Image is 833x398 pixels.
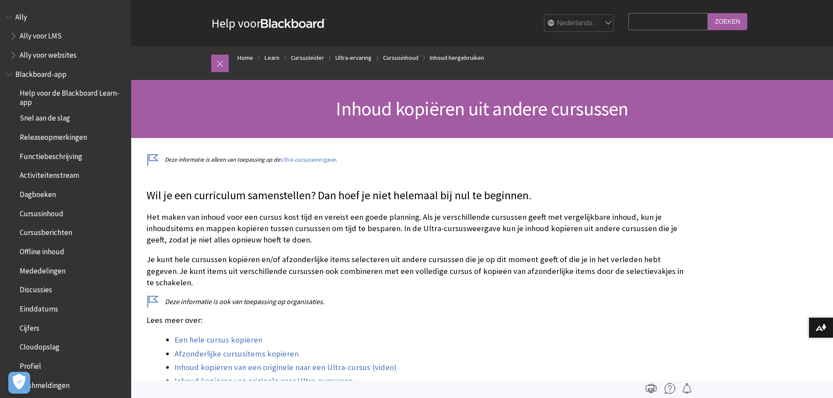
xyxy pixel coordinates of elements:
span: Discussies [20,283,52,294]
p: Deze informatie is alleen van toepassing op de . [146,156,689,164]
span: Releaseopmerkingen [20,130,87,142]
a: Inhoud kopiëren van een originele naar een Ultra-cursus (video) [174,362,397,373]
select: Site Language Selector [544,15,614,32]
span: Cijfers [20,321,39,332]
p: Het maken van inhoud voor een cursus kost tijd en vereist een goede planning. Als je verschillend... [146,211,689,246]
p: Lees meer over: [146,315,689,326]
a: Cursusleider [291,52,324,63]
p: Wil je een curriculum samenstellen? Dan hoef je niet helemaal bij nul te beginnen. [146,188,689,204]
a: Inhoud kopiëren van originele naar Ultra-cursussen [174,376,353,386]
span: Snel aan de slag [20,111,70,123]
span: Help voor de Blackboard Learn-app [20,86,125,107]
span: Ally voor LMS [20,29,62,41]
span: Profiel [20,359,41,370]
a: Learn [265,52,279,63]
span: Activiteitenstream [20,168,79,180]
span: Offline inhoud [20,244,64,256]
span: Functiebeschrijving [20,149,82,161]
strong: Blackboard [261,19,326,28]
span: Pushmeldingen [20,378,70,390]
p: Deze informatie is ook van toepassing op organisaties. [146,297,689,306]
img: More help [665,383,675,394]
button: Open Preferences [8,372,30,394]
span: Cursusinhoud [20,206,63,218]
a: Een hele cursus kopiëren [174,335,262,345]
span: Einddatums [20,301,58,313]
a: Help voorBlackboard [211,15,326,31]
a: Cursusinhoud [383,52,418,63]
a: Ultra-ervaring [335,52,372,63]
input: Zoeken [708,13,747,30]
span: Ally voor websites [20,48,77,59]
span: Cloudopslag [20,340,59,352]
img: Print [646,383,656,394]
img: Follow this page [682,383,692,394]
nav: Book outline for Anthology Ally Help [5,10,126,62]
p: Je kunt hele cursussen kopiëren en/of afzonderlijke items selecteren uit andere cursussen die je ... [146,254,689,288]
span: Blackboard-app [15,67,66,79]
a: Ultra-cursusweergave [280,156,335,163]
span: Cursusberichten [20,225,72,237]
span: Dagboeken [20,187,56,199]
a: Afzonderlijke cursusitems kopiëren [174,349,299,359]
span: Ally [15,10,27,21]
a: Inhoud hergebruiken [430,52,484,63]
span: Mededelingen [20,263,66,275]
a: Home [237,52,253,63]
span: Inhoud kopiëren uit andere cursussen [336,97,628,121]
